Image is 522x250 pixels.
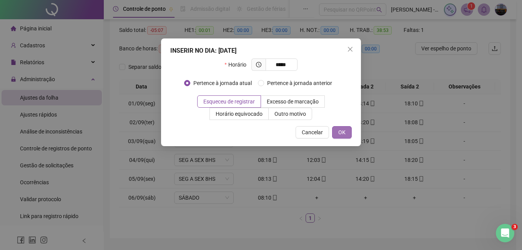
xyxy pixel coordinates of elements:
[296,126,329,138] button: Cancelar
[170,46,352,55] div: INSERIR NO DIA : [DATE]
[203,98,255,105] span: Esqueceu de registrar
[512,224,518,230] span: 3
[274,111,306,117] span: Outro motivo
[190,79,255,87] span: Pertence à jornada atual
[267,98,319,105] span: Excesso de marcação
[256,62,261,67] span: clock-circle
[332,126,352,138] button: OK
[224,58,251,71] label: Horário
[344,43,356,55] button: Close
[347,46,353,52] span: close
[338,128,346,137] span: OK
[302,128,323,137] span: Cancelar
[496,224,514,242] iframe: Intercom live chat
[216,111,263,117] span: Horário equivocado
[264,79,335,87] span: Pertence à jornada anterior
